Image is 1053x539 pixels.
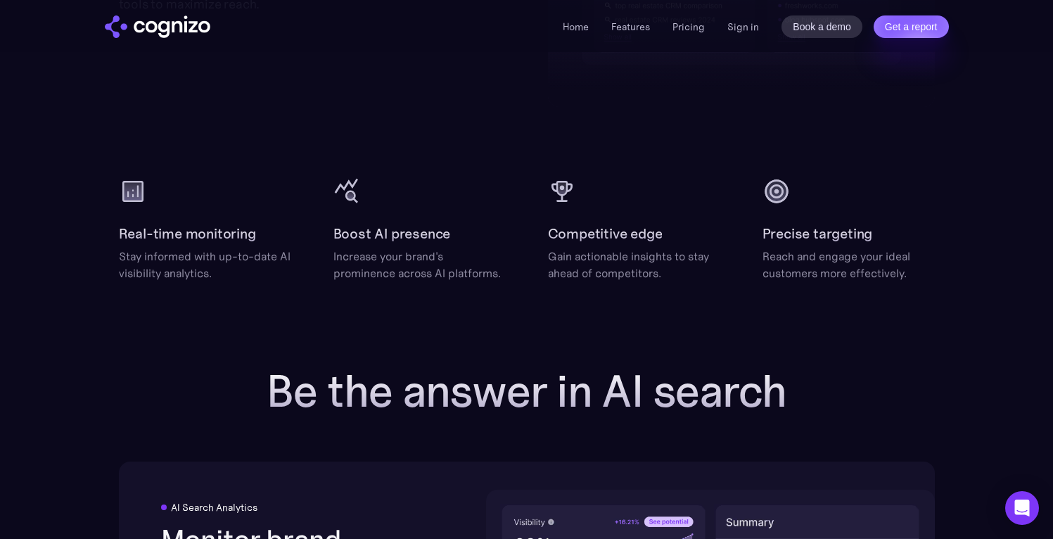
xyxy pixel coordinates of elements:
[119,222,256,245] h2: Real-time monitoring
[171,502,257,513] div: AI Search Analytics
[333,177,362,205] img: query stats icon
[672,20,705,33] a: Pricing
[105,15,210,38] a: home
[611,20,650,33] a: Features
[245,366,808,417] h2: Be the answer in AI search
[781,15,862,38] a: Book a demo
[548,248,720,281] div: Gain actionable insights to stay ahead of competitors.
[333,248,506,281] div: Increase your brand's prominence across AI platforms.
[874,15,949,38] a: Get a report
[333,222,451,245] h2: Boost AI presence
[727,18,759,35] a: Sign in
[762,222,873,245] h2: Precise targeting
[1005,491,1039,525] div: Open Intercom Messenger
[548,222,663,245] h2: Competitive edge
[119,177,147,205] img: analytics icon
[762,177,791,205] img: target icon
[762,248,935,281] div: Reach and engage your ideal customers more effectively.
[119,248,291,281] div: Stay informed with up-to-date AI visibility analytics.
[563,20,589,33] a: Home
[548,177,576,205] img: cup icon
[105,15,210,38] img: cognizo logo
